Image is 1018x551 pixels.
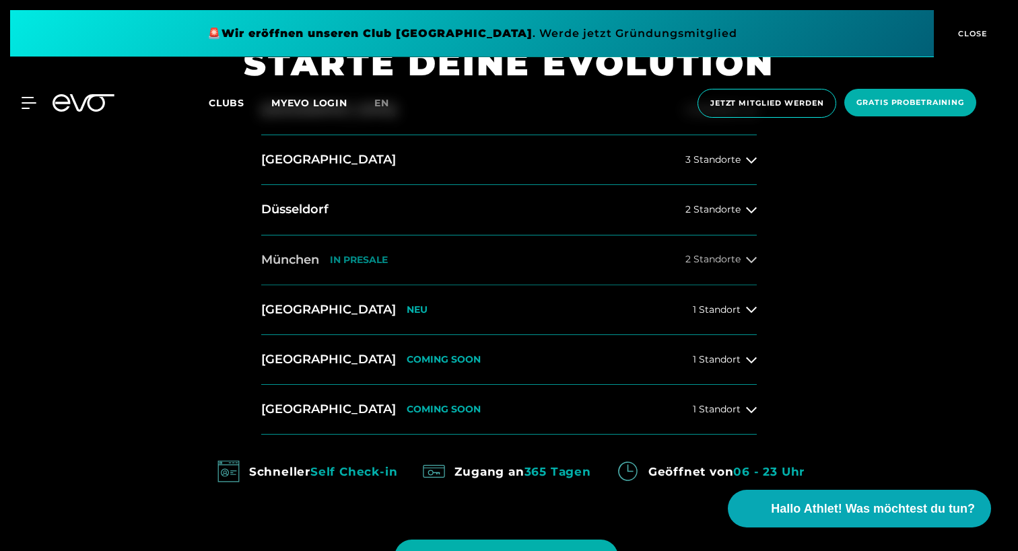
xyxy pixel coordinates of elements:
[710,98,823,109] span: Jetzt Mitglied werden
[271,97,347,109] a: MYEVO LOGIN
[261,252,319,268] h2: München
[261,135,757,185] button: [GEOGRAPHIC_DATA]3 Standorte
[693,89,840,118] a: Jetzt Mitglied werden
[407,304,428,316] p: NEU
[261,385,757,435] button: [GEOGRAPHIC_DATA]COMING SOON1 Standort
[261,235,757,285] button: MünchenIN PRESALE2 Standorte
[407,354,481,365] p: COMING SOON
[685,155,741,165] span: 3 Standorte
[524,465,591,478] em: 365 Tagen
[310,465,397,478] em: Self Check-in
[209,96,271,109] a: Clubs
[330,254,388,266] p: IN PRESALE
[934,10,1008,57] button: CLOSE
[261,301,396,318] h2: [GEOGRAPHIC_DATA]
[261,401,396,418] h2: [GEOGRAPHIC_DATA]
[693,404,741,414] span: 1 Standort
[856,97,964,108] span: Gratis Probetraining
[771,500,975,518] span: Hallo Athlet! Was möchtest du tun?
[261,351,396,368] h2: [GEOGRAPHIC_DATA]
[955,28,988,40] span: CLOSE
[693,305,741,315] span: 1 Standort
[685,254,741,264] span: 2 Standorte
[613,456,643,486] img: evofitness
[261,151,396,168] h2: [GEOGRAPHIC_DATA]
[648,461,805,482] div: Geöffnet von
[733,465,805,478] em: 06 - 23 Uhr
[374,96,405,111] a: en
[728,490,991,527] button: Hallo Athlet! Was möchtest du tun?
[209,97,244,109] span: Clubs
[261,185,757,235] button: Düsseldorf2 Standorte
[249,461,398,482] div: Schneller
[261,335,757,385] button: [GEOGRAPHIC_DATA]COMING SOON1 Standort
[840,89,980,118] a: Gratis Probetraining
[407,404,481,415] p: COMING SOON
[213,456,244,486] img: evofitness
[261,201,329,218] h2: Düsseldorf
[693,355,741,365] span: 1 Standort
[419,456,449,486] img: evofitness
[374,97,389,109] span: en
[685,205,741,215] span: 2 Standorte
[261,285,757,335] button: [GEOGRAPHIC_DATA]NEU1 Standort
[454,461,590,482] div: Zugang an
